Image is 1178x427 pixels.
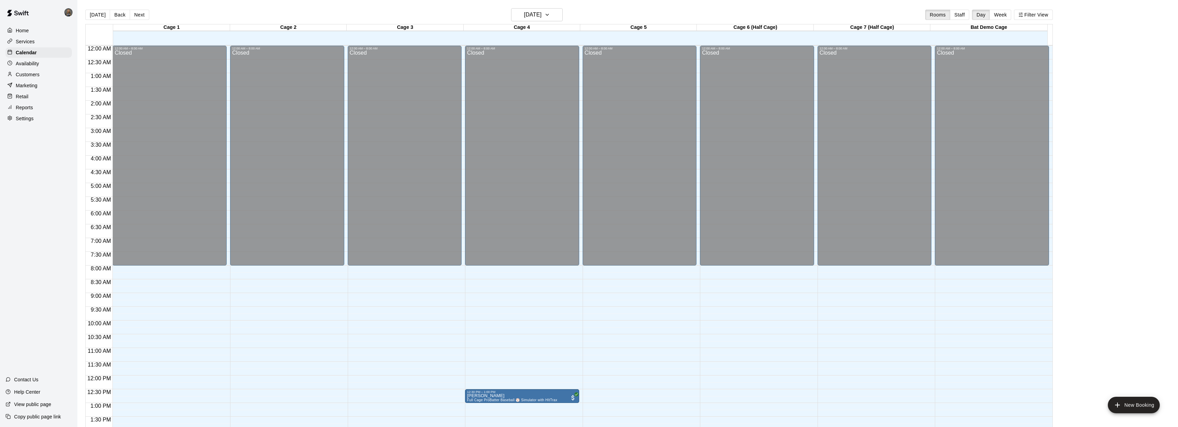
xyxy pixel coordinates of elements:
div: Closed [937,50,1047,268]
div: 12:00 AM – 8:00 AM: Closed [700,46,814,266]
div: 12:00 AM – 8:00 AM: Closed [112,46,227,266]
span: 2:00 AM [89,101,113,106]
p: Help Center [14,389,40,395]
div: 12:00 AM – 8:00 AM: Closed [465,46,579,266]
p: Copy public page link [14,413,61,420]
button: Week [990,10,1011,20]
div: Cage 6 (Half Cage) [697,24,813,31]
span: 5:30 AM [89,197,113,203]
div: Cage 1 [113,24,230,31]
p: Contact Us [14,376,39,383]
span: 8:30 AM [89,279,113,285]
span: Full Cage ProBatter Baseball ⚾ Simulator with HItTrax [467,398,557,402]
button: Filter View [1014,10,1052,20]
div: 12:00 AM – 8:00 AM [585,47,695,50]
span: 9:30 AM [89,307,113,313]
span: 7:30 AM [89,252,113,258]
div: Closed [232,50,342,268]
div: 12:00 AM – 8:00 AM [702,47,812,50]
div: Closed [820,50,930,268]
span: All customers have paid [570,394,576,401]
span: 6:00 AM [89,211,113,216]
div: Presley Jantzi [63,5,77,19]
span: 9:00 AM [89,293,113,299]
p: Marketing [16,82,37,89]
a: Marketing [6,80,72,91]
div: Cage 7 (Half Cage) [814,24,930,31]
span: 1:00 AM [89,73,113,79]
div: 12:00 AM – 8:00 AM: Closed [583,46,697,266]
div: Closed [350,50,460,268]
button: Back [110,10,130,20]
div: 12:00 AM – 8:00 AM [467,47,577,50]
div: Bat Demo Cage [930,24,1047,31]
span: 10:00 AM [86,321,113,326]
span: 7:00 AM [89,238,113,244]
p: Services [16,38,35,45]
div: Cage 4 [464,24,580,31]
button: [DATE] [511,8,563,21]
div: Cage 5 [580,24,697,31]
div: 12:00 AM – 8:00 AM [350,47,460,50]
span: 1:30 AM [89,87,113,93]
span: 1:00 PM [89,403,113,409]
img: Presley Jantzi [64,8,73,16]
div: 12:00 AM – 8:00 AM: Closed [935,46,1049,266]
div: Closed [467,50,577,268]
div: 12:00 AM – 8:00 AM [820,47,930,50]
span: 8:00 AM [89,266,113,271]
a: Services [6,36,72,47]
span: 11:30 AM [86,362,113,368]
div: Closed [585,50,695,268]
a: Availability [6,58,72,69]
p: Settings [16,115,34,122]
a: Calendar [6,47,72,58]
div: 12:00 AM – 8:00 AM [937,47,1047,50]
button: Rooms [925,10,950,20]
span: 4:30 AM [89,169,113,175]
p: Reports [16,104,33,111]
span: 10:30 AM [86,334,113,340]
h6: [DATE] [524,10,541,20]
p: Customers [16,71,40,78]
a: Settings [6,113,72,124]
div: Closed [115,50,225,268]
span: 12:30 PM [86,389,112,395]
span: 2:30 AM [89,114,113,120]
span: 1:30 PM [89,417,113,423]
a: Reports [6,102,72,113]
button: Day [972,10,990,20]
a: Home [6,25,72,36]
span: 12:00 AM [86,46,113,52]
p: Retail [16,93,29,100]
a: Retail [6,91,72,102]
p: Calendar [16,49,37,56]
span: 12:30 AM [86,59,113,65]
p: Home [16,27,29,34]
span: 12:00 PM [86,375,112,381]
span: 11:00 AM [86,348,113,354]
div: Customers [6,69,72,80]
div: 12:00 AM – 8:00 AM: Closed [230,46,344,266]
p: View public page [14,401,51,408]
span: 6:30 AM [89,224,113,230]
button: Staff [950,10,970,20]
div: Closed [702,50,812,268]
div: 12:30 PM – 1:00 PM: Randy Cram [465,389,579,403]
div: 12:00 AM – 8:00 AM: Closed [348,46,462,266]
span: 5:00 AM [89,183,113,189]
button: [DATE] [85,10,110,20]
button: Next [130,10,149,20]
div: 12:00 AM – 8:00 AM [115,47,225,50]
p: Availability [16,60,39,67]
div: 12:00 AM – 8:00 AM: Closed [818,46,932,266]
div: 12:00 AM – 8:00 AM [232,47,342,50]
